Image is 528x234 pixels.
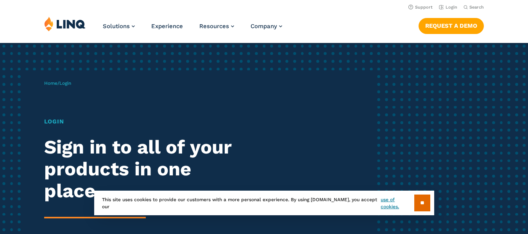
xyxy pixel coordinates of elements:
[419,16,484,34] nav: Button Navigation
[199,23,229,30] span: Resources
[469,5,484,10] span: Search
[44,117,248,126] h1: Login
[103,23,130,30] span: Solutions
[464,4,484,10] button: Open Search Bar
[59,80,71,86] span: Login
[251,23,282,30] a: Company
[381,196,414,210] a: use of cookies.
[103,23,135,30] a: Solutions
[44,136,248,202] h2: Sign in to all of your products in one place.
[103,16,282,42] nav: Primary Navigation
[419,18,484,34] a: Request a Demo
[408,5,433,10] a: Support
[44,16,86,31] img: LINQ | K‑12 Software
[251,23,277,30] span: Company
[44,80,57,86] a: Home
[44,80,71,86] span: /
[94,191,434,215] div: This site uses cookies to provide our customers with a more personal experience. By using [DOMAIN...
[199,23,234,30] a: Resources
[439,5,457,10] a: Login
[151,23,183,30] a: Experience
